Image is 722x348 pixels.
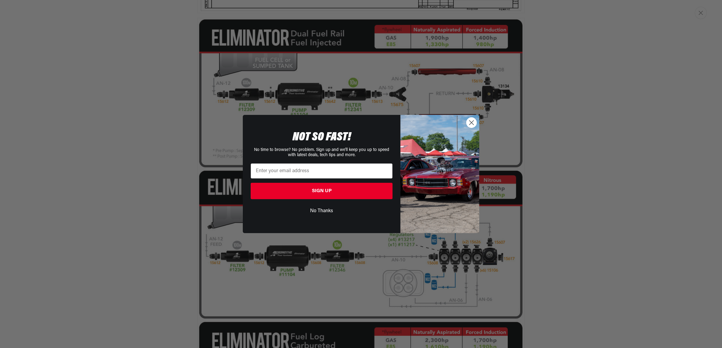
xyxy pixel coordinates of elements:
[466,117,477,128] button: Close dialog
[251,205,393,217] button: No Thanks
[251,183,393,199] button: SIGN UP
[400,115,479,233] img: 85cdd541-2605-488b-b08c-a5ee7b438a35.jpeg
[254,148,389,157] span: No time to browse? No problem. Sign up and we'll keep you up to speed with latest deals, tech tip...
[292,131,351,143] span: NOT SO FAST!
[251,163,393,179] input: Enter your email address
